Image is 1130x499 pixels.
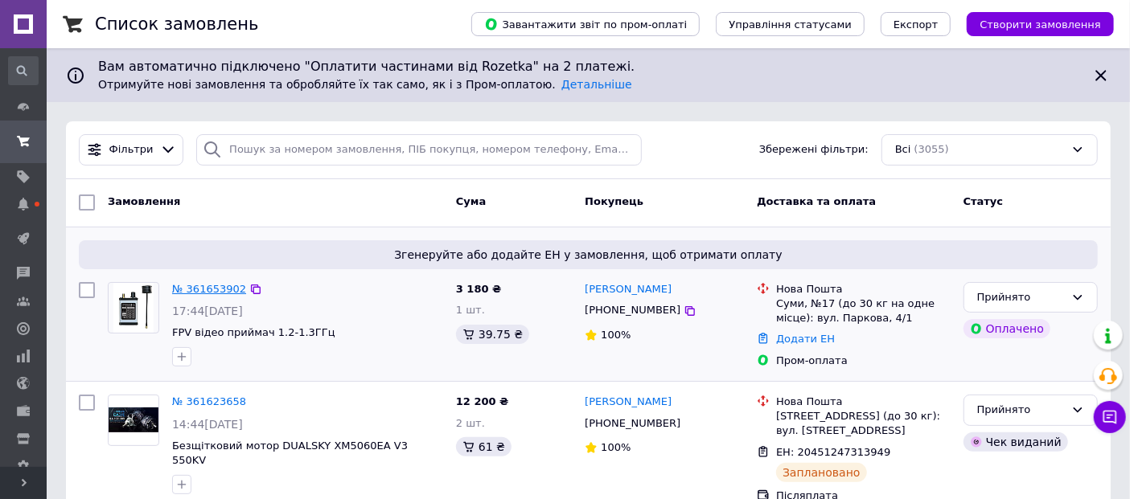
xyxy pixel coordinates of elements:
[759,142,869,157] span: Збережені фільтри:
[1094,401,1126,433] button: Чат з покупцем
[108,282,159,333] a: Фото товару
[729,18,852,31] span: Управління статусами
[585,282,672,297] a: [PERSON_NAME]
[776,463,867,482] div: Заплановано
[581,300,684,321] div: [PHONE_NUMBER]
[172,395,246,407] a: № 361623658
[95,14,258,34] h1: Список замовлень
[881,12,951,36] button: Експорт
[894,18,939,31] span: Експорт
[964,432,1068,452] div: Чек виданий
[456,437,512,456] div: 61 ₴
[977,402,1065,419] div: Прийнято
[561,78,632,91] a: Детальніше
[456,325,529,344] div: 39.75 ₴
[172,283,246,295] a: № 361653902
[172,326,335,338] a: FPV відео приймач 1.2-1.3ГГц
[456,395,508,407] span: 12 200 ₴
[471,12,700,36] button: Завантажити звіт по пром-оплаті
[951,18,1114,30] a: Створити замовлення
[895,142,911,157] span: Всі
[172,418,243,431] span: 14:44[DATE]
[98,58,1079,76] span: Вам автоматично підключено "Оплатити частинами від Rozetka" на 2 платежі.
[776,282,951,297] div: Нова Пошта
[776,297,951,325] div: Суми, №17 (до 30 кг на одне місце): вул. Паркова, 4/1
[109,142,154,157] span: Фільтри
[109,407,158,432] img: Фото товару
[585,395,672,410] a: [PERSON_NAME]
[776,395,951,409] div: Нова Пошта
[456,417,485,429] span: 2 шт.
[977,289,1065,306] div: Прийнято
[914,143,949,155] span: (3055)
[113,283,154,333] img: Фото товару
[585,195,643,207] span: Покупець
[601,441,631,453] span: 100%
[601,329,631,341] span: 100%
[757,195,876,207] span: Доставка та оплата
[196,134,642,166] input: Пошук за номером замовлення, ПІБ покупця, номером телефону, Email, номером накладної
[581,413,684,434] div: [PHONE_NUMBER]
[85,247,1091,263] span: Згенеруйте або додайте ЕН у замовлення, щоб отримати оплату
[172,305,243,317] span: 17:44[DATE]
[172,440,408,467] a: Безщітковий мотор DUALSKY XM5060EA V3 550KV
[964,195,1004,207] span: Статус
[716,12,865,36] button: Управління статусами
[776,446,890,458] span: ЕН: 20451247313949
[964,319,1050,338] div: Оплачено
[776,354,951,368] div: Пром-оплата
[484,17,687,31] span: Завантажити звіт по пром-оплаті
[980,18,1101,31] span: Створити замовлення
[108,395,159,446] a: Фото товару
[967,12,1114,36] button: Створити замовлення
[776,333,835,345] a: Додати ЕН
[456,195,486,207] span: Cума
[108,195,180,207] span: Замовлення
[456,304,485,316] span: 1 шт.
[456,283,501,295] span: 3 180 ₴
[98,78,632,91] span: Отримуйте нові замовлення та обробляйте їх так само, як і з Пром-оплатою.
[776,409,951,438] div: [STREET_ADDRESS] (до 30 кг): вул. [STREET_ADDRESS]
